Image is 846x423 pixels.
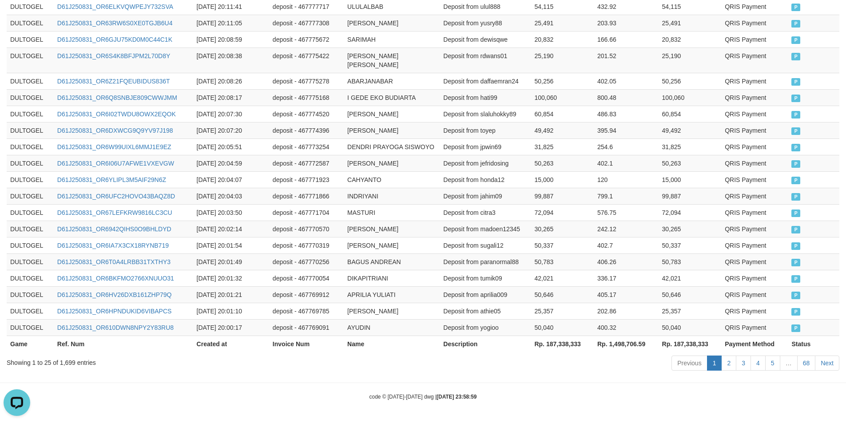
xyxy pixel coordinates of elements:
[193,336,269,352] th: Created at
[344,270,440,286] td: DIKAPITRIANI
[193,122,269,138] td: [DATE] 20:07:20
[193,286,269,303] td: [DATE] 20:01:21
[269,336,344,352] th: Invoice Num
[531,73,594,89] td: 50,256
[7,336,54,352] th: Game
[7,253,54,270] td: DULTOGEL
[7,237,54,253] td: DULTOGEL
[659,15,722,31] td: 25,491
[344,237,440,253] td: [PERSON_NAME]
[594,89,659,106] td: 800.48
[659,89,722,106] td: 100,060
[193,319,269,336] td: [DATE] 20:00:17
[344,221,440,237] td: [PERSON_NAME]
[765,356,780,371] a: 5
[4,4,30,30] button: Open LiveChat chat widget
[531,221,594,237] td: 30,265
[440,171,531,188] td: Deposit from honda12
[659,138,722,155] td: 31,825
[269,253,344,270] td: deposit - 467770256
[344,286,440,303] td: APRILIA YULIATI
[531,47,594,73] td: 25,190
[7,31,54,47] td: DULTOGEL
[594,204,659,221] td: 576.75
[57,94,177,101] a: D61J250831_OR6Q8SNBJE809CWWJMM
[594,138,659,155] td: 254.6
[193,237,269,253] td: [DATE] 20:01:54
[57,111,176,118] a: D61J250831_OR6I02TWDU8OWX2EQOK
[57,127,173,134] a: D61J250831_OR6DXWCG9Q9YV97J198
[344,31,440,47] td: SARIMAH
[721,319,788,336] td: QRIS Payment
[7,270,54,286] td: DULTOGEL
[791,308,800,316] span: PAID
[531,303,594,319] td: 25,357
[193,303,269,319] td: [DATE] 20:01:10
[594,155,659,171] td: 402.1
[791,53,800,60] span: PAID
[791,127,800,135] span: PAID
[269,122,344,138] td: deposit - 467774396
[721,15,788,31] td: QRIS Payment
[531,253,594,270] td: 50,783
[57,52,171,59] a: D61J250831_OR6S4K8BFJPM2L70D8Y
[659,270,722,286] td: 42,021
[7,15,54,31] td: DULTOGEL
[531,188,594,204] td: 99,887
[57,36,172,43] a: D61J250831_OR6GJU75KD0M0C44C1K
[269,15,344,31] td: deposit - 467777308
[269,221,344,237] td: deposit - 467770570
[57,143,171,150] a: D61J250831_OR6W99UIXL6MMJ1E9EZ
[440,106,531,122] td: Deposit from slaluhokky89
[440,15,531,31] td: Deposit from yusry88
[344,303,440,319] td: [PERSON_NAME]
[193,106,269,122] td: [DATE] 20:07:30
[193,31,269,47] td: [DATE] 20:08:59
[57,275,174,282] a: D61J250831_OR6BKFMO2766XNUUO31
[659,171,722,188] td: 15,000
[791,210,800,217] span: PAID
[440,253,531,270] td: Deposit from paranormal88
[440,155,531,171] td: Deposit from jefridosing
[7,106,54,122] td: DULTOGEL
[531,286,594,303] td: 50,646
[791,324,800,332] span: PAID
[791,36,800,44] span: PAID
[7,89,54,106] td: DULTOGEL
[57,78,170,85] a: D61J250831_OR6Z21FQEUBIDUS836T
[269,89,344,106] td: deposit - 467775168
[57,176,166,183] a: D61J250831_OR6YLIPL3M5AIF29N6Z
[7,155,54,171] td: DULTOGEL
[594,319,659,336] td: 400.32
[440,188,531,204] td: Deposit from jahim09
[594,270,659,286] td: 336.17
[269,188,344,204] td: deposit - 467771866
[344,188,440,204] td: INDRIYANI
[531,31,594,47] td: 20,832
[791,111,800,119] span: PAID
[54,336,193,352] th: Ref. Num
[269,31,344,47] td: deposit - 467775672
[594,237,659,253] td: 402.7
[721,303,788,319] td: QRIS Payment
[57,291,172,298] a: D61J250831_OR6HV26DXB161ZHP79Q
[269,155,344,171] td: deposit - 467772587
[659,155,722,171] td: 50,263
[344,171,440,188] td: CAHYANTO
[269,303,344,319] td: deposit - 467769785
[440,286,531,303] td: Deposit from aprilia009
[193,73,269,89] td: [DATE] 20:08:26
[791,177,800,184] span: PAID
[440,89,531,106] td: Deposit from hati99
[791,160,800,168] span: PAID
[659,73,722,89] td: 50,256
[193,47,269,73] td: [DATE] 20:08:38
[531,15,594,31] td: 25,491
[791,4,800,11] span: PAID
[659,106,722,122] td: 60,854
[193,204,269,221] td: [DATE] 20:03:50
[344,204,440,221] td: MASTURI
[594,31,659,47] td: 166.66
[791,95,800,102] span: PAID
[193,270,269,286] td: [DATE] 20:01:32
